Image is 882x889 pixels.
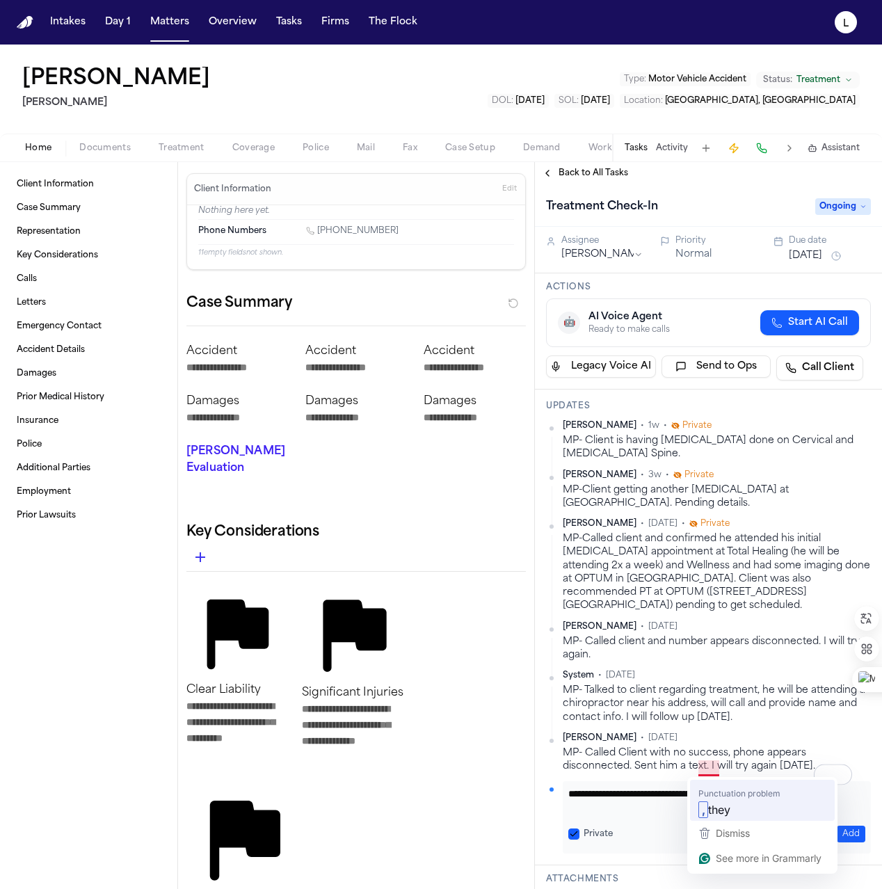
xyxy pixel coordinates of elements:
button: Tasks [625,143,648,154]
span: Case Setup [445,143,495,154]
span: Assistant [821,143,860,154]
button: Send to Ops [661,355,771,378]
span: Back to All Tasks [559,168,628,179]
span: Demand [523,143,561,154]
button: The Flock [363,10,423,35]
a: Overview [203,10,262,35]
p: [PERSON_NAME] Evaluation [186,443,289,476]
a: Police [11,433,166,456]
a: Calls [11,268,166,290]
div: MP-Client getting another [MEDICAL_DATA] at [GEOGRAPHIC_DATA]. Pending details. [563,483,871,511]
h3: Attachments [546,874,871,885]
span: Police [303,143,329,154]
div: Ready to make calls [588,324,670,335]
span: Phone Numbers [198,225,266,237]
a: Emergency Contact [11,315,166,337]
span: SOL : [559,97,579,105]
span: [DATE] [648,518,677,529]
h1: Treatment Check-In [540,195,664,218]
h1: [PERSON_NAME] [22,67,210,92]
a: Employment [11,481,166,503]
a: Call Client [776,355,863,381]
h3: Updates [546,401,871,412]
span: System [563,670,594,681]
span: Mail [357,143,375,154]
span: Ongoing [815,198,871,215]
span: [PERSON_NAME] [563,420,636,431]
span: Status: [763,74,792,86]
button: Intakes [45,10,91,35]
span: [PERSON_NAME] [563,470,636,481]
span: • [641,420,644,431]
span: DOL : [492,97,513,105]
a: Damages [11,362,166,385]
span: Treatment [796,74,840,86]
button: Legacy Voice AI [546,355,656,378]
button: Matters [145,10,195,35]
p: Damages [424,393,526,410]
button: Tasks [271,10,307,35]
div: Priority [675,235,757,246]
span: Home [25,143,51,154]
button: Edit Location: Torrance, CA [620,94,860,108]
p: Clear Liability [186,682,285,698]
a: Accident Details [11,339,166,361]
h2: [PERSON_NAME] [22,95,216,111]
p: 11 empty fields not shown. [198,248,514,258]
button: Day 1 [99,10,136,35]
a: Additional Parties [11,457,166,479]
span: • [641,518,644,529]
button: Snooze task [828,248,844,264]
span: [PERSON_NAME] [563,518,636,529]
span: Type : [624,75,646,83]
button: Edit SOL: 2027-06-24 [554,94,614,108]
div: MP-Called client and confirmed he attended his initial [MEDICAL_DATA] appointment at Total Healin... [563,532,871,613]
button: Edit Type: Motor Vehicle Accident [620,72,751,86]
a: Home [17,16,33,29]
a: Insurance [11,410,166,432]
span: [DATE] [648,732,677,744]
a: Client Information [11,173,166,195]
span: Private [682,420,712,431]
span: • [598,670,602,681]
a: Case Summary [11,197,166,219]
button: Firms [316,10,355,35]
a: Prior Lawsuits [11,504,166,527]
p: Damages [186,393,289,410]
span: [GEOGRAPHIC_DATA], [GEOGRAPHIC_DATA] [665,97,856,105]
span: • [641,621,644,632]
p: Damages [305,393,408,410]
div: MP- Called Client with no success, phone appears disconnected. Sent him a text. I will try again ... [563,746,871,774]
button: Edit DOL: 2025-06-24 [488,94,549,108]
span: [DATE] [648,621,677,632]
textarea: To enrich screen reader interactions, please activate Accessibility in Grammarly extension settings [568,787,855,815]
p: Accident [305,343,408,360]
button: Create Immediate Task [724,138,744,158]
span: Private [684,470,714,481]
div: Assignee [561,235,643,246]
a: Prior Medical History [11,386,166,408]
span: • [664,420,667,431]
span: [DATE] [515,97,545,105]
h2: Case Summary [186,292,292,314]
h2: Key Considerations [186,521,526,543]
div: Due date [789,235,871,246]
img: Finch Logo [17,16,33,29]
span: • [641,470,644,481]
a: Call 1 (424) 308-2753 [306,225,399,237]
span: 🤖 [563,316,575,330]
button: Edit matter name [22,67,210,92]
button: Back to All Tasks [535,168,635,179]
span: [DATE] [606,670,635,681]
span: • [666,470,669,481]
button: Assistant [808,143,860,154]
button: Activity [656,143,688,154]
span: Workspaces [588,143,642,154]
span: Edit [502,184,517,194]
